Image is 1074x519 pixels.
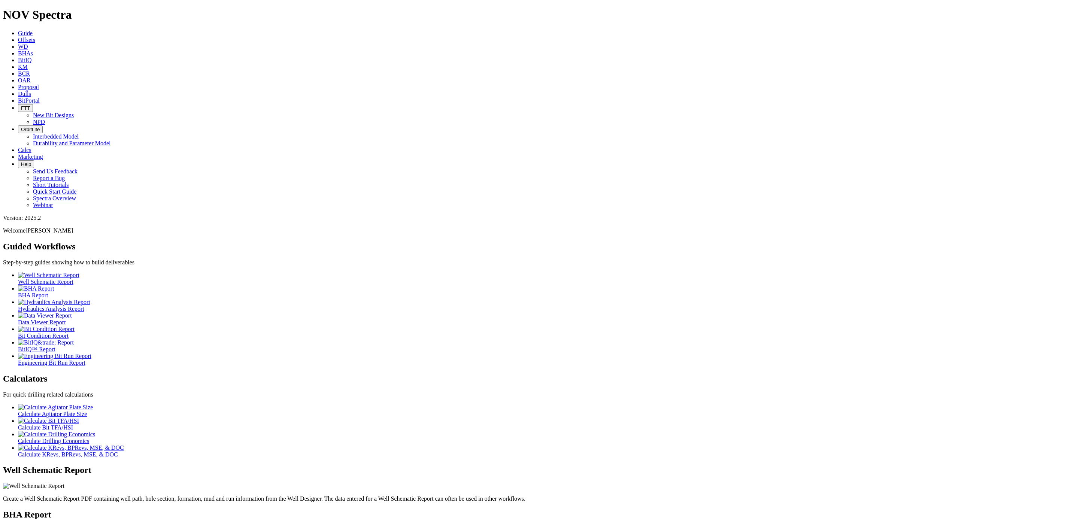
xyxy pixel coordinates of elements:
h2: Guided Workflows [3,242,1071,252]
a: Dulls [18,91,31,97]
span: Engineering Bit Run Report [18,359,85,366]
a: Webinar [33,202,53,208]
a: Send Us Feedback [33,168,78,174]
a: Well Schematic Report Well Schematic Report [18,272,1071,285]
span: Bit Condition Report [18,333,69,339]
a: BHA Report BHA Report [18,285,1071,298]
span: OrbitLite [21,127,40,132]
h2: Well Schematic Report [3,465,1071,475]
p: Create a Well Schematic Report PDF containing well path, hole section, formation, mud and run inf... [3,495,1071,502]
button: FTT [18,104,33,112]
a: Marketing [18,154,43,160]
img: Data Viewer Report [18,312,72,319]
a: Data Viewer Report Data Viewer Report [18,312,1071,325]
a: NPD [33,119,45,125]
p: For quick drilling related calculations [3,391,1071,398]
span: BHA Report [18,292,48,298]
img: BHA Report [18,285,54,292]
h1: NOV Spectra [3,8,1071,22]
a: Engineering Bit Run Report Engineering Bit Run Report [18,353,1071,366]
a: New Bit Designs [33,112,74,118]
img: Engineering Bit Run Report [18,353,91,359]
a: Hydraulics Analysis Report Hydraulics Analysis Report [18,299,1071,312]
span: BitIQ™ Report [18,346,55,352]
a: Durability and Parameter Model [33,140,111,146]
a: BHAs [18,50,33,57]
span: Data Viewer Report [18,319,66,325]
span: [PERSON_NAME] [25,227,73,234]
span: Help [21,161,31,167]
a: OAR [18,77,31,84]
a: Quick Start Guide [33,188,76,195]
a: Short Tutorials [33,182,69,188]
span: FTT [21,105,30,111]
h2: Calculators [3,374,1071,384]
img: Well Schematic Report [18,272,79,279]
span: Hydraulics Analysis Report [18,306,84,312]
img: Well Schematic Report [3,483,64,489]
img: Calculate KRevs, BPRevs, MSE, & DOC [18,444,124,451]
a: Guide [18,30,33,36]
img: BitIQ&trade; Report [18,339,74,346]
a: BitIQ [18,57,31,63]
a: Interbedded Model [33,133,79,140]
a: Calculate Bit TFA/HSI Calculate Bit TFA/HSI [18,418,1071,431]
a: BCR [18,70,30,77]
button: OrbitLite [18,125,43,133]
img: Bit Condition Report [18,326,75,333]
a: Report a Bug [33,175,65,181]
span: Well Schematic Report [18,279,73,285]
a: Proposal [18,84,39,90]
a: Spectra Overview [33,195,76,201]
div: Version: 2025.2 [3,215,1071,221]
a: Calcs [18,147,31,153]
a: WD [18,43,28,50]
a: KM [18,64,28,70]
a: Bit Condition Report Bit Condition Report [18,326,1071,339]
img: Calculate Agitator Plate Size [18,404,93,411]
a: BitPortal [18,97,40,104]
p: Welcome [3,227,1071,234]
a: Calculate Drilling Economics Calculate Drilling Economics [18,431,1071,444]
a: Calculate KRevs, BPRevs, MSE, & DOC Calculate KRevs, BPRevs, MSE, & DOC [18,444,1071,458]
p: Step-by-step guides showing how to build deliverables [3,259,1071,266]
img: Hydraulics Analysis Report [18,299,90,306]
a: Calculate Agitator Plate Size Calculate Agitator Plate Size [18,404,1071,417]
a: Offsets [18,37,35,43]
button: Help [18,160,34,168]
img: Calculate Drilling Economics [18,431,95,438]
a: BitIQ&trade; Report BitIQ™ Report [18,339,1071,352]
img: Calculate Bit TFA/HSI [18,418,79,424]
